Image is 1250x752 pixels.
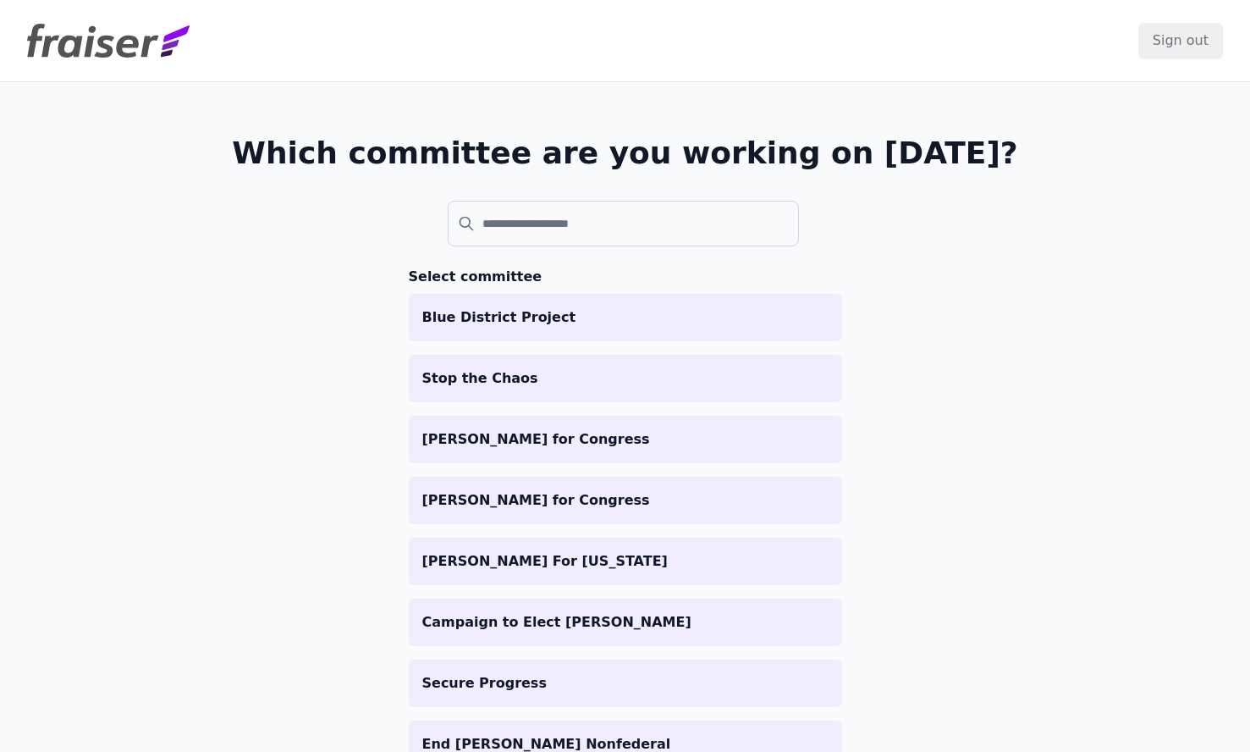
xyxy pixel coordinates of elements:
[409,294,842,341] a: Blue District Project
[409,416,842,463] a: [PERSON_NAME] for Congress
[27,24,190,58] img: Fraiser Logo
[422,307,829,328] p: Blue District Project
[422,368,829,389] p: Stop the Chaos
[422,429,829,450] p: [PERSON_NAME] for Congress
[409,599,842,646] a: Campaign to Elect [PERSON_NAME]
[409,660,842,707] a: Secure Progress
[422,612,829,633] p: Campaign to Elect [PERSON_NAME]
[409,267,842,287] h3: Select committee
[422,673,829,694] p: Secure Progress
[409,355,842,402] a: Stop the Chaos
[422,551,829,572] p: [PERSON_NAME] For [US_STATE]
[409,538,842,585] a: [PERSON_NAME] For [US_STATE]
[422,490,829,511] p: [PERSON_NAME] for Congress
[409,477,842,524] a: [PERSON_NAME] for Congress
[1138,23,1223,58] input: Sign out
[232,136,1018,170] h1: Which committee are you working on [DATE]?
